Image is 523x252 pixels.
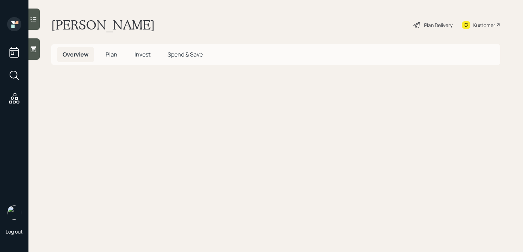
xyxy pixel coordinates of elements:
span: Invest [134,50,150,58]
span: Spend & Save [168,50,203,58]
span: Plan [106,50,117,58]
img: retirable_logo.png [7,205,21,220]
span: Overview [63,50,89,58]
div: Plan Delivery [424,21,453,29]
div: Kustomer [473,21,495,29]
div: Log out [6,228,23,235]
h1: [PERSON_NAME] [51,17,155,33]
